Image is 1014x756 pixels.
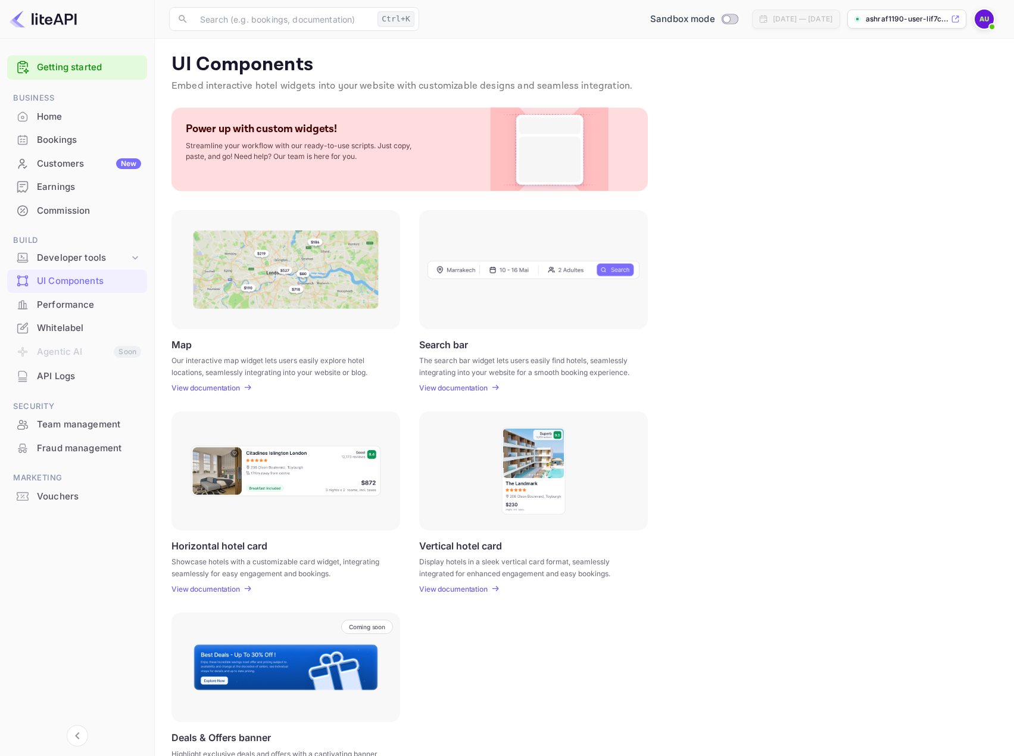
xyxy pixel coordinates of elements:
[7,129,147,151] a: Bookings
[7,437,147,460] div: Fraud management
[975,10,994,29] img: Ashraf1190 User
[37,251,129,265] div: Developer tools
[37,490,141,504] div: Vouchers
[7,105,147,129] div: Home
[7,176,147,199] div: Earnings
[171,585,240,593] p: View documentation
[186,140,424,162] p: Streamline your workflow with our ready-to-use scripts. Just copy, paste, and go! Need help? Our ...
[645,13,742,26] div: Switch to Production mode
[7,413,147,435] a: Team management
[37,418,141,432] div: Team management
[428,260,639,279] img: Search Frame
[7,293,147,317] div: Performance
[10,10,77,29] img: LiteAPI logo
[7,365,147,387] a: API Logs
[7,437,147,459] a: Fraud management
[349,623,385,630] p: Coming soon
[7,270,147,293] div: UI Components
[171,556,385,577] p: Showcase hotels with a customizable card widget, integrating seamlessly for easy engagement and b...
[7,400,147,413] span: Security
[377,11,414,27] div: Ctrl+K
[7,152,147,174] a: CustomersNew
[7,413,147,436] div: Team management
[171,383,244,392] a: View documentation
[116,158,141,169] div: New
[7,234,147,247] span: Build
[419,556,633,577] p: Display hotels in a sleek vertical card format, seamlessly integrated for enhanced engagement and...
[501,108,598,191] img: Custom Widget PNG
[193,7,373,31] input: Search (e.g. bookings, documentation)
[37,133,141,147] div: Bookings
[7,485,147,507] a: Vouchers
[171,585,244,593] a: View documentation
[37,321,141,335] div: Whitelabel
[7,365,147,388] div: API Logs
[7,199,147,223] div: Commission
[171,339,192,350] p: Map
[866,14,949,24] p: ashraf1190-user-lif7c....
[7,248,147,268] div: Developer tools
[37,61,141,74] a: Getting started
[37,370,141,383] div: API Logs
[419,339,468,350] p: Search bar
[650,13,715,26] span: Sandbox mode
[37,110,141,124] div: Home
[419,540,502,551] p: Vertical hotel card
[7,270,147,292] a: UI Components
[7,129,147,152] div: Bookings
[37,274,141,288] div: UI Components
[7,293,147,315] a: Performance
[501,426,566,516] img: Vertical hotel card Frame
[171,540,267,551] p: Horizontal hotel card
[7,55,147,80] div: Getting started
[7,176,147,198] a: Earnings
[37,298,141,312] div: Performance
[7,105,147,127] a: Home
[171,355,385,376] p: Our interactive map widget lets users easily explore hotel locations, seamlessly integrating into...
[37,180,141,194] div: Earnings
[419,585,488,593] p: View documentation
[7,152,147,176] div: CustomersNew
[171,79,997,93] p: Embed interactive hotel widgets into your website with customizable designs and seamless integrat...
[193,643,379,691] img: Banner Frame
[37,204,141,218] div: Commission
[171,53,997,77] p: UI Components
[171,383,240,392] p: View documentation
[419,383,488,392] p: View documentation
[193,230,379,309] img: Map Frame
[7,485,147,508] div: Vouchers
[67,725,88,746] button: Collapse navigation
[7,471,147,485] span: Marketing
[7,317,147,339] a: Whitelabel
[7,199,147,221] a: Commission
[171,732,271,743] p: Deals & Offers banner
[773,14,832,24] div: [DATE] — [DATE]
[37,442,141,455] div: Fraud management
[419,355,633,376] p: The search bar widget lets users easily find hotels, seamlessly integrating into your website for...
[190,445,382,497] img: Horizontal hotel card Frame
[37,157,141,171] div: Customers
[7,92,147,105] span: Business
[7,317,147,340] div: Whitelabel
[419,585,491,593] a: View documentation
[186,122,337,136] p: Power up with custom widgets!
[419,383,491,392] a: View documentation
